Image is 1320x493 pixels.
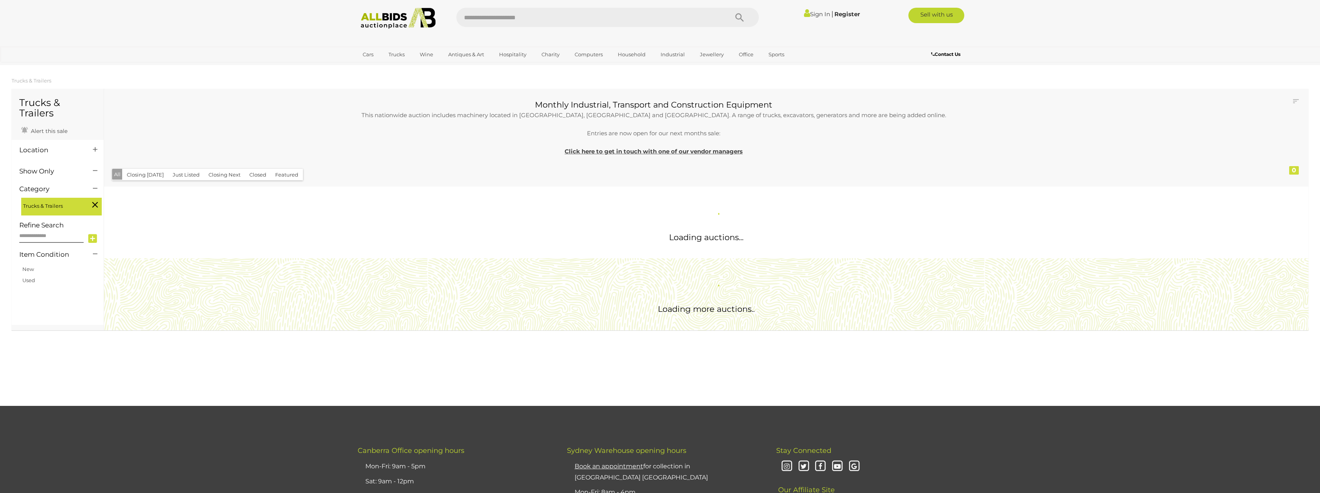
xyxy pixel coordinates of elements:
a: Hospitality [494,48,531,61]
span: Loading auctions... [669,232,743,242]
h4: Item Condition [19,251,81,258]
button: All [112,169,123,180]
a: Office [734,48,758,61]
i: Youtube [831,460,844,473]
a: Register [834,10,860,18]
li: Sat: 9am - 12pm [363,474,548,489]
span: Loading more auctions.. [658,304,755,314]
div: 0 [1289,166,1299,175]
span: Trucks & Trailers [23,200,81,210]
h4: Refine Search [19,222,102,229]
i: Google [847,460,861,473]
a: Used [22,277,35,283]
button: Closing Next [204,169,245,181]
h4: Category [19,185,81,193]
button: Closed [245,169,271,181]
b: Contact Us [931,51,960,57]
i: Facebook [814,460,827,473]
u: Book an appointment [575,463,643,470]
span: Sydney Warehouse opening hours [567,446,686,455]
a: Sports [763,48,789,61]
a: Book an appointmentfor collection in [GEOGRAPHIC_DATA] [GEOGRAPHIC_DATA] [575,463,708,481]
a: Sign In [804,10,830,18]
h1: Trucks & Trailers [19,98,96,119]
p: This nationwide auction includes machinery located in [GEOGRAPHIC_DATA], [GEOGRAPHIC_DATA] and [G... [118,110,1190,120]
a: Charity [536,48,565,61]
a: Antiques & Art [443,48,489,61]
a: Jewellery [695,48,729,61]
span: | [831,10,833,18]
a: Alert this sale [19,125,69,136]
a: Wine [415,48,438,61]
h3: Monthly Industrial, Transport and Construction Equipment [118,100,1190,109]
a: Cars [358,48,378,61]
a: Industrial [656,48,690,61]
h4: Location [19,146,81,154]
a: Sell with us [908,8,964,23]
span: Canberra Office opening hours [358,446,464,455]
a: Trucks [383,48,410,61]
p: Entries are now open for our next months sale: [118,128,1190,138]
button: Featured [271,169,303,181]
a: Computers [570,48,608,61]
img: Allbids.com.au [356,8,440,29]
i: Twitter [797,460,810,473]
button: Just Listed [168,169,204,181]
i: Instagram [780,460,794,473]
button: Closing [DATE] [122,169,168,181]
a: Trucks & Trailers [12,77,51,84]
a: [GEOGRAPHIC_DATA] [358,61,422,74]
a: Click here to get in touch with one of our vendor managers [565,148,743,155]
span: Stay Connected [776,446,831,455]
a: Contact Us [931,50,962,59]
button: Search [720,8,759,27]
a: New [22,266,34,272]
span: Alert this sale [29,128,67,135]
a: Household [613,48,651,61]
h4: Show Only [19,168,81,175]
li: Mon-Fri: 9am - 5pm [363,459,548,474]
